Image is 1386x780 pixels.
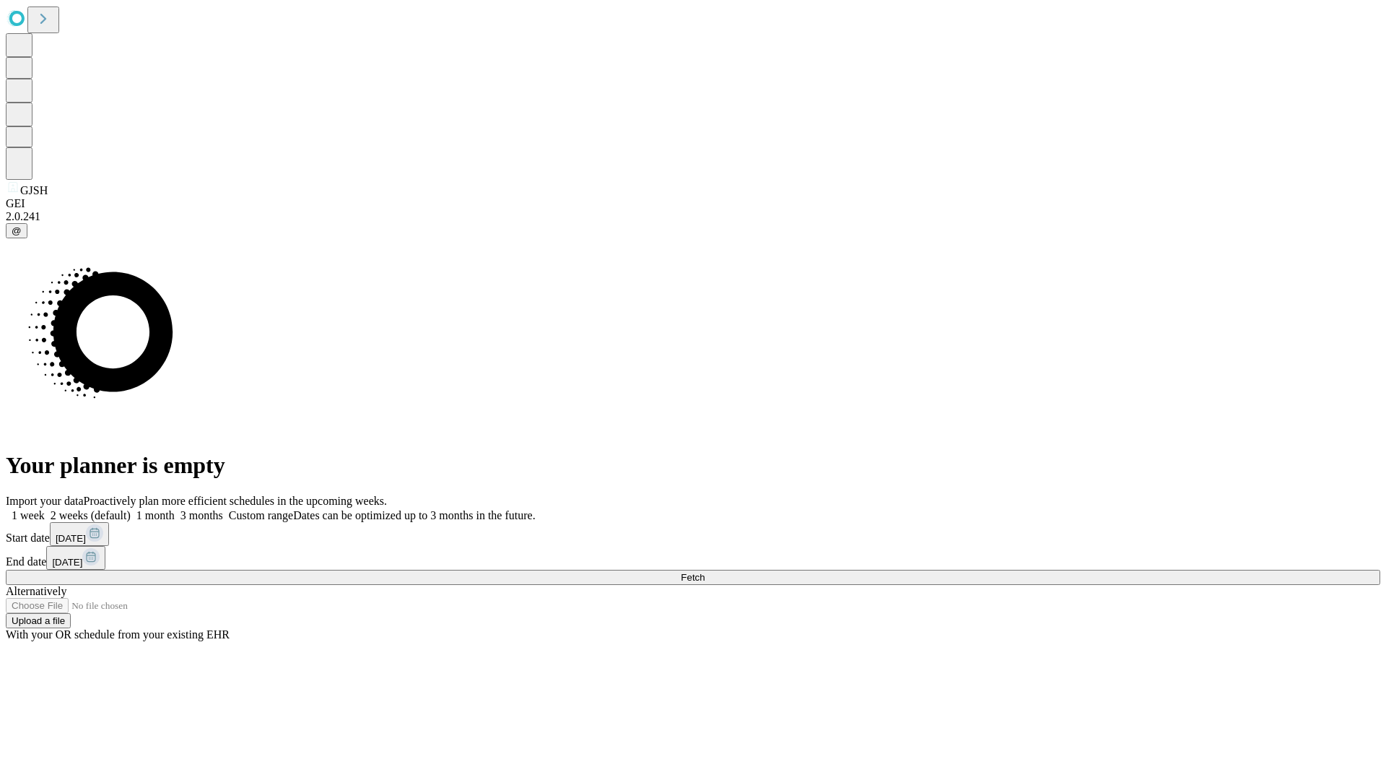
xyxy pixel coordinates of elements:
h1: Your planner is empty [6,452,1380,479]
div: Start date [6,522,1380,546]
span: Alternatively [6,585,66,597]
span: @ [12,225,22,236]
div: GEI [6,197,1380,210]
button: [DATE] [50,522,109,546]
div: End date [6,546,1380,570]
span: 3 months [180,509,223,521]
span: With your OR schedule from your existing EHR [6,628,230,641]
button: Fetch [6,570,1380,585]
button: @ [6,223,27,238]
span: 2 weeks (default) [51,509,131,521]
span: Proactively plan more efficient schedules in the upcoming weeks. [84,495,387,507]
span: Custom range [229,509,293,521]
span: Import your data [6,495,84,507]
button: [DATE] [46,546,105,570]
span: GJSH [20,184,48,196]
span: [DATE] [52,557,82,568]
div: 2.0.241 [6,210,1380,223]
span: Fetch [681,572,705,583]
button: Upload a file [6,613,71,628]
span: [DATE] [56,533,86,544]
span: 1 month [136,509,175,521]
span: 1 week [12,509,45,521]
span: Dates can be optimized up to 3 months in the future. [293,509,535,521]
